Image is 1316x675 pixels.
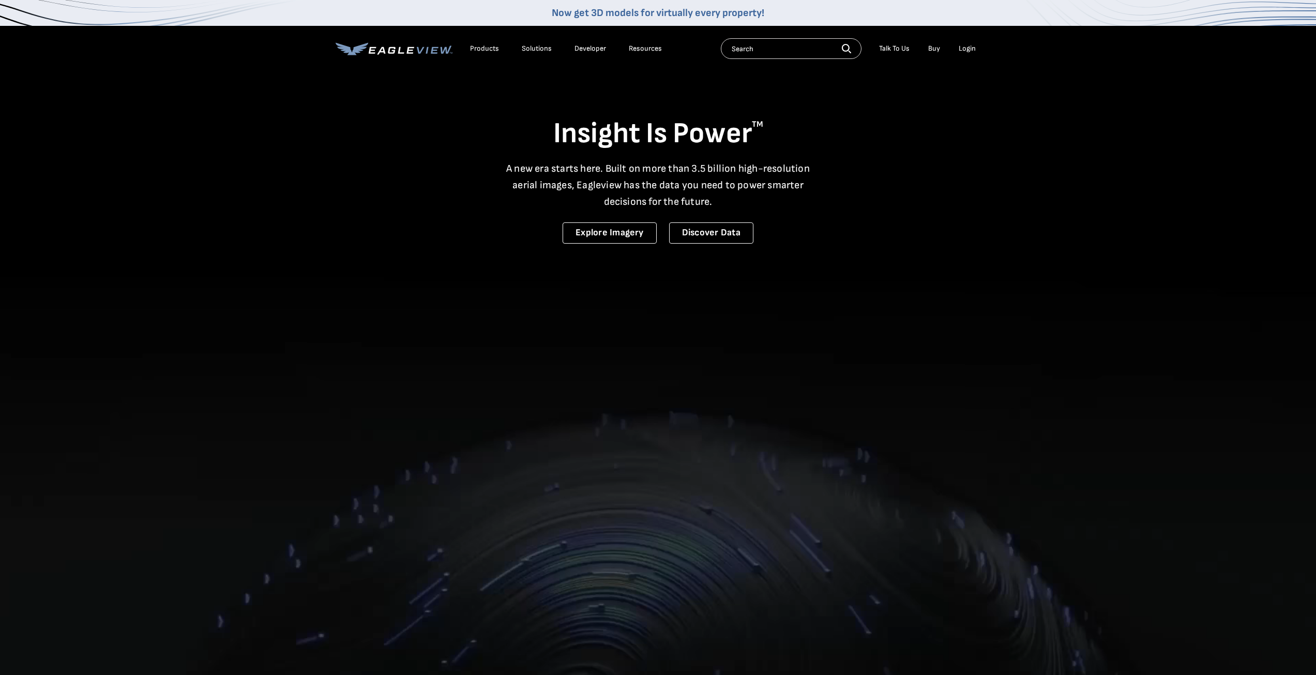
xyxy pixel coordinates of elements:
[721,38,861,59] input: Search
[752,119,763,129] sup: TM
[574,44,606,53] a: Developer
[563,222,657,244] a: Explore Imagery
[336,116,981,152] h1: Insight Is Power
[500,160,816,210] p: A new era starts here. Built on more than 3.5 billion high-resolution aerial images, Eagleview ha...
[629,44,662,53] div: Resources
[959,44,976,53] div: Login
[552,7,764,19] a: Now get 3D models for virtually every property!
[879,44,910,53] div: Talk To Us
[928,44,940,53] a: Buy
[522,44,552,53] div: Solutions
[669,222,753,244] a: Discover Data
[470,44,499,53] div: Products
